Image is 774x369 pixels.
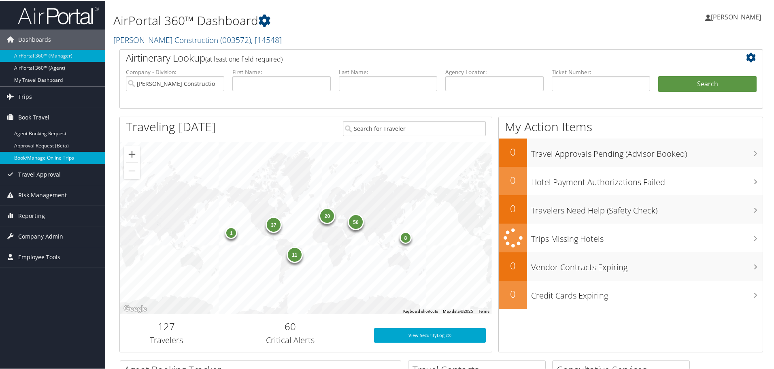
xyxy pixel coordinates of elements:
a: Trips Missing Hotels [499,223,763,252]
h3: Hotel Payment Authorizations Failed [531,172,763,187]
h2: 0 [499,258,527,272]
h3: Vendor Contracts Expiring [531,257,763,272]
h2: 0 [499,144,527,158]
label: Last Name: [339,67,437,75]
a: [PERSON_NAME] [705,4,769,28]
a: View SecurityLogic® [374,327,486,342]
h2: 127 [126,319,207,333]
input: Search for Traveler [343,120,486,135]
a: [PERSON_NAME] Construction [113,34,282,45]
a: 0Hotel Payment Authorizations Failed [499,166,763,194]
div: 37 [266,216,282,232]
span: Reporting [18,205,45,225]
h2: Airtinerary Lookup [126,50,703,64]
h3: Travel Approvals Pending (Advisor Booked) [531,143,763,159]
span: Map data ©2025 [443,308,473,313]
div: 11 [286,246,302,262]
button: Keyboard shortcuts [403,308,438,314]
a: 0Credit Cards Expiring [499,280,763,308]
span: Trips [18,86,32,106]
h3: Critical Alerts [219,334,362,345]
a: Open this area in Google Maps (opens a new window) [122,303,149,314]
span: Dashboards [18,29,51,49]
h3: Travelers Need Help (Safety Check) [531,200,763,215]
span: Travel Approval [18,164,61,184]
img: Google [122,303,149,314]
h3: Trips Missing Hotels [531,228,763,244]
a: 0Vendor Contracts Expiring [499,252,763,280]
a: 0Travel Approvals Pending (Advisor Booked) [499,138,763,166]
h3: Travelers [126,334,207,345]
span: [PERSON_NAME] [711,12,761,21]
span: Risk Management [18,184,67,205]
h2: 0 [499,201,527,215]
span: Employee Tools [18,246,60,267]
label: First Name: [232,67,331,75]
div: 8 [400,230,412,243]
h1: My Action Items [499,117,763,134]
label: Company - Division: [126,67,224,75]
label: Agency Locator: [445,67,544,75]
span: Company Admin [18,226,63,246]
span: Book Travel [18,107,49,127]
img: airportal-logo.png [18,5,99,24]
div: 50 [348,213,364,229]
h1: AirPortal 360™ Dashboard [113,11,551,28]
button: Search [658,75,757,92]
a: Terms (opens in new tab) [478,308,489,313]
span: , [ 14548 ] [251,34,282,45]
h2: 60 [219,319,362,333]
button: Zoom in [124,145,140,162]
div: 1 [225,226,237,238]
h3: Credit Cards Expiring [531,285,763,301]
a: 0Travelers Need Help (Safety Check) [499,194,763,223]
span: ( 003572 ) [220,34,251,45]
h2: 0 [499,173,527,186]
span: (at least one field required) [205,54,283,63]
div: 20 [319,207,335,223]
label: Ticket Number: [552,67,650,75]
h1: Traveling [DATE] [126,117,216,134]
h2: 0 [499,286,527,300]
button: Zoom out [124,162,140,178]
